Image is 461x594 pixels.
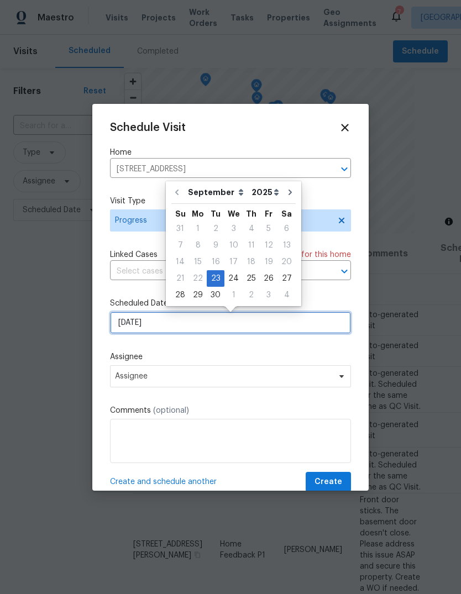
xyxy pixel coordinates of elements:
abbr: Sunday [175,210,186,218]
div: 9 [207,238,224,253]
div: Tue Sep 02 2025 [207,220,224,237]
button: Go to next month [282,181,298,203]
label: Home [110,147,351,158]
div: 1 [189,221,207,236]
div: Wed Oct 01 2025 [224,287,243,303]
div: 17 [224,254,243,270]
span: Linked Cases [110,249,158,260]
select: Year [249,184,282,201]
span: Schedule Visit [110,122,186,133]
div: Tue Sep 30 2025 [207,287,224,303]
div: 1 [224,287,243,303]
span: Create and schedule another [110,476,217,487]
div: Thu Sep 04 2025 [243,220,260,237]
div: 12 [260,238,277,253]
div: 21 [171,271,189,286]
input: Select cases [110,263,320,280]
div: 29 [189,287,207,303]
select: Month [185,184,249,201]
div: 20 [277,254,296,270]
div: Mon Sep 15 2025 [189,254,207,270]
label: Assignee [110,351,351,362]
div: Fri Sep 12 2025 [260,237,277,254]
button: Create [306,472,351,492]
div: 2 [243,287,260,303]
div: 15 [189,254,207,270]
span: (optional) [153,407,189,414]
label: Visit Type [110,196,351,207]
abbr: Saturday [281,210,292,218]
label: Scheduled Date [110,298,351,309]
span: Assignee [115,372,332,381]
div: Mon Sep 01 2025 [189,220,207,237]
div: Sun Sep 14 2025 [171,254,189,270]
div: 5 [260,221,277,236]
div: 3 [260,287,277,303]
div: 30 [207,287,224,303]
div: Thu Sep 11 2025 [243,237,260,254]
button: Go to previous month [169,181,185,203]
div: Sun Aug 31 2025 [171,220,189,237]
div: 23 [207,271,224,286]
div: Sun Sep 21 2025 [171,270,189,287]
span: Create [315,475,342,489]
div: Sat Sep 27 2025 [277,270,296,287]
div: 6 [277,221,296,236]
span: Progress [115,215,330,226]
input: M/D/YYYY [110,312,351,334]
div: Fri Sep 26 2025 [260,270,277,287]
div: 13 [277,238,296,253]
span: Close [339,122,351,134]
div: 27 [277,271,296,286]
input: Enter in an address [110,161,320,178]
div: 24 [224,271,243,286]
abbr: Monday [192,210,204,218]
div: 28 [171,287,189,303]
div: Wed Sep 17 2025 [224,254,243,270]
div: 4 [243,221,260,236]
div: Sun Sep 28 2025 [171,287,189,303]
div: Sat Sep 06 2025 [277,220,296,237]
div: 8 [189,238,207,253]
div: Thu Oct 02 2025 [243,287,260,303]
div: Mon Sep 29 2025 [189,287,207,303]
div: 3 [224,221,243,236]
div: Fri Oct 03 2025 [260,287,277,303]
div: Tue Sep 16 2025 [207,254,224,270]
div: Sat Sep 20 2025 [277,254,296,270]
div: Sun Sep 07 2025 [171,237,189,254]
div: Fri Sep 05 2025 [260,220,277,237]
div: 2 [207,221,224,236]
abbr: Thursday [246,210,256,218]
abbr: Tuesday [211,210,221,218]
div: Tue Sep 23 2025 [207,270,224,287]
div: Thu Sep 18 2025 [243,254,260,270]
div: Mon Sep 22 2025 [189,270,207,287]
button: Open [337,161,352,177]
div: 4 [277,287,296,303]
div: 25 [243,271,260,286]
div: Wed Sep 10 2025 [224,237,243,254]
div: Fri Sep 19 2025 [260,254,277,270]
label: Comments [110,405,351,416]
abbr: Wednesday [228,210,240,218]
div: 22 [189,271,207,286]
button: Open [337,264,352,279]
div: 26 [260,271,277,286]
div: 31 [171,221,189,236]
div: 14 [171,254,189,270]
div: Sat Oct 04 2025 [277,287,296,303]
div: Wed Sep 03 2025 [224,220,243,237]
div: Sat Sep 13 2025 [277,237,296,254]
div: Thu Sep 25 2025 [243,270,260,287]
div: 11 [243,238,260,253]
div: 16 [207,254,224,270]
abbr: Friday [265,210,273,218]
div: 19 [260,254,277,270]
div: 7 [171,238,189,253]
div: 10 [224,238,243,253]
div: Wed Sep 24 2025 [224,270,243,287]
div: Tue Sep 09 2025 [207,237,224,254]
div: 18 [243,254,260,270]
div: Mon Sep 08 2025 [189,237,207,254]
